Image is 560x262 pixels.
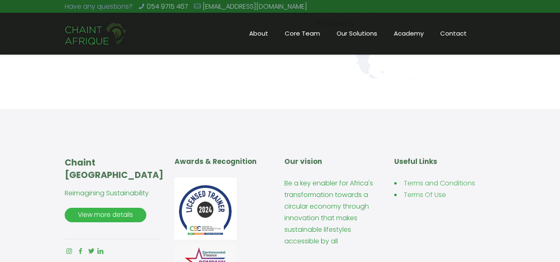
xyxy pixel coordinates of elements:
[284,156,385,167] h5: Our vision
[147,2,188,11] a: 054 9715 467
[65,13,128,54] a: Chaint Afrique
[65,156,166,181] h4: Chaint [GEOGRAPHIC_DATA]
[175,156,276,167] h5: Awards & Recognition
[328,13,385,54] a: Our Solutions
[432,27,475,40] span: Contact
[65,208,146,222] a: View more details
[328,27,385,40] span: Our Solutions
[276,27,328,40] span: Core Team
[432,13,475,54] a: Contact
[241,13,276,54] a: About
[276,13,328,54] a: Core Team
[203,2,307,11] a: [EMAIL_ADDRESS][DOMAIN_NAME]
[175,178,237,240] img: img
[404,178,475,188] a: Terms and Conditions
[284,178,385,247] p: Be a key enabler for Africa's transformation towards a circular economy through innovation that m...
[65,187,166,199] p: Reimagining Sustainability
[404,190,446,200] a: Terms Of Use
[394,156,495,167] h5: Useful Links
[65,22,128,46] img: Chaint_Afrique-20
[385,13,432,54] a: Academy
[71,208,140,222] span: View more details
[241,27,276,40] span: About
[385,27,432,40] span: Academy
